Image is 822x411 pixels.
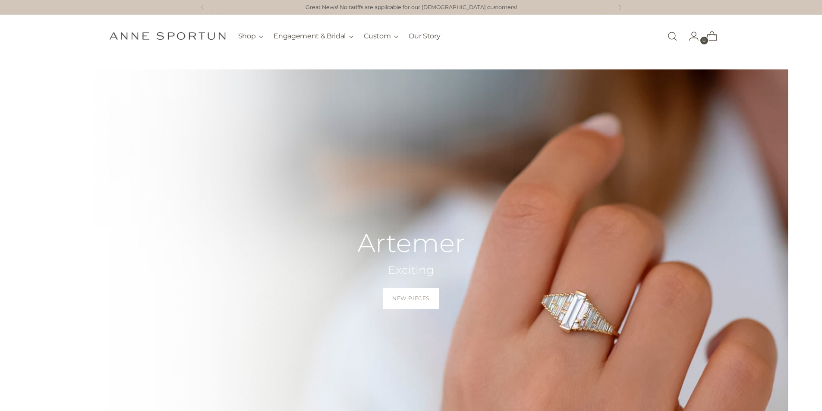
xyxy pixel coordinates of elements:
[383,288,439,309] a: New Pieces
[700,37,708,44] span: 0
[357,229,465,257] h2: Artemer
[305,3,517,12] a: Great News! No tariffs are applicable for our [DEMOGRAPHIC_DATA] customers!
[357,263,465,278] h2: Exciting
[274,27,353,46] button: Engagement & Bridal
[700,28,717,45] a: Open cart modal
[409,27,440,46] a: Our Story
[392,295,430,302] span: New Pieces
[682,28,699,45] a: Go to the account page
[664,28,681,45] a: Open search modal
[364,27,398,46] button: Custom
[109,32,226,40] a: Anne Sportun Fine Jewellery
[238,27,264,46] button: Shop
